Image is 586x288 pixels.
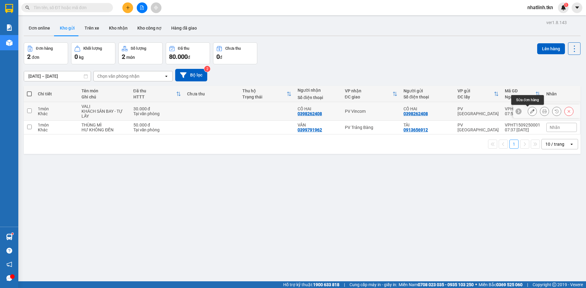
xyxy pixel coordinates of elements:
[505,106,540,111] div: VPHT1509250002
[133,111,181,116] div: Tại văn phòng
[118,42,163,64] button: Số lượng2món
[5,4,13,13] img: logo-vxr
[239,86,295,102] th: Toggle SortBy
[188,55,190,60] span: đ
[6,248,12,254] span: question-circle
[166,21,202,35] button: Hàng đã giao
[345,88,392,93] div: VP nhận
[546,19,567,26] div: ver 1.8.143
[140,5,144,10] span: file-add
[6,40,13,46] img: warehouse-icon
[130,86,184,102] th: Toggle SortBy
[345,109,397,114] div: PV Vincom
[133,123,181,127] div: 50.000 đ
[403,123,451,127] div: TÀI
[38,91,75,96] div: Chi tiết
[137,2,147,13] button: file-add
[154,5,158,10] span: aim
[298,106,339,111] div: CÔ HAI
[505,88,535,93] div: Mã GD
[6,234,13,240] img: warehouse-icon
[38,123,75,127] div: 1 món
[399,281,474,288] span: Miền Nam
[220,55,222,60] span: đ
[126,55,135,60] span: món
[6,275,12,281] span: message
[511,95,544,105] div: Sửa đơn hàng
[345,125,397,130] div: PV Trảng Bàng
[27,53,31,60] span: 2
[298,123,339,127] div: VÂN
[133,88,176,93] div: Đã thu
[283,281,339,288] span: Hỗ trợ kỹ thuật:
[242,88,287,93] div: Thu hộ
[122,53,125,60] span: 2
[242,94,287,99] div: Trạng thái
[479,281,523,288] span: Miền Bắc
[187,91,236,96] div: Chưa thu
[36,46,53,51] div: Đơn hàng
[344,281,345,288] span: |
[216,53,220,60] span: 0
[537,43,565,54] button: Lên hàng
[71,42,115,64] button: Khối lượng0kg
[561,5,566,10] img: icon-new-feature
[32,55,39,60] span: đơn
[527,281,528,288] span: |
[574,5,580,10] span: caret-down
[546,91,577,96] div: Nhãn
[458,106,499,116] div: PV [GEOGRAPHIC_DATA]
[313,282,339,287] strong: 1900 633 818
[505,111,540,116] div: 07:52 [DATE]
[569,142,574,147] svg: open
[24,71,91,81] input: Select a date range.
[178,46,189,51] div: Đã thu
[81,127,127,132] div: HƯ KHÔNG ĐỀN
[24,42,68,64] button: Đơn hàng2đơn
[454,86,502,102] th: Toggle SortBy
[24,21,55,35] button: Đơn online
[458,123,499,132] div: PV [GEOGRAPHIC_DATA]
[81,109,127,119] div: KHÁCH SÂN BAY - TỰ LẤY
[298,111,322,116] div: 0398262408
[55,21,80,35] button: Kho gửi
[403,106,451,111] div: CÔ HAI
[81,123,127,127] div: THÙNG MÌ
[509,140,519,149] button: 1
[505,94,535,99] div: Ngày ĐH
[169,53,188,60] span: 80.000
[298,95,339,100] div: Số điện thoại
[81,94,127,99] div: Ghi chú
[12,233,13,235] sup: 1
[550,125,560,130] span: Nhãn
[528,107,537,116] div: Sửa đơn hàng
[34,4,106,11] input: Tìm tên, số ĐT hoặc mã đơn
[175,69,207,81] button: Bộ lọc
[6,261,12,267] span: notification
[545,141,564,147] div: 10 / trang
[25,5,30,10] span: search
[458,88,494,93] div: VP gửi
[225,46,241,51] div: Chưa thu
[213,42,257,64] button: Chưa thu0đ
[552,283,556,287] span: copyright
[572,2,582,13] button: caret-down
[83,46,102,51] div: Khối lượng
[496,282,523,287] strong: 0369 525 060
[132,21,166,35] button: Kho công nợ
[80,21,104,35] button: Trên xe
[38,106,75,111] div: 1 món
[403,94,451,99] div: Số điện thoại
[133,127,181,132] div: Tại văn phòng
[81,104,127,109] div: VALI
[403,111,428,116] div: 0398262408
[298,88,339,93] div: Người nhận
[126,5,130,10] span: plus
[564,3,568,7] sup: 1
[298,127,322,132] div: 0399791962
[74,53,78,60] span: 0
[342,86,400,102] th: Toggle SortBy
[166,42,210,64] button: Đã thu80.000đ
[523,4,558,11] span: nhatlinh.tkn
[104,21,132,35] button: Kho nhận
